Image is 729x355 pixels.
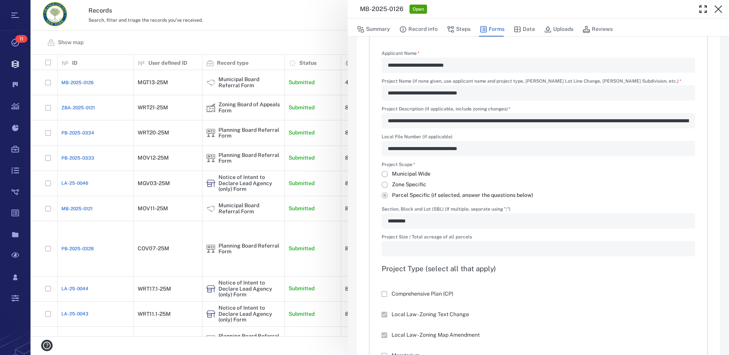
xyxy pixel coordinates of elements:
[17,5,33,12] span: Help
[583,22,613,37] button: Reviews
[392,181,426,189] span: Zone Specific
[382,213,695,229] div: Section, Block and Lot (SBL) (If multiple, separate using ";")
[392,311,469,318] span: Local Law - Zoning Text Change
[382,162,539,169] label: Project Scope
[382,241,695,256] div: Project Size / Total acreage of all parcels
[382,134,695,141] label: Local File Number (if applicable)
[382,113,695,128] div: Project Description (if applicable, include zoning changes)
[382,264,695,273] h3: Project Type (select all that apply)
[544,22,573,37] button: Uploads
[695,2,711,17] button: Toggle Fullscreen
[360,5,403,14] h3: MB-2025-0126
[382,235,695,241] label: Project Size / Total acreage of all parcels
[711,2,726,17] button: Close
[382,51,695,58] label: Applicant Name
[392,290,453,298] span: Comprehensive Plan (CP)
[392,192,533,199] span: Parcel Specific (if selected, answer the questions below)
[447,22,470,37] button: Steps
[514,22,535,37] button: Data
[392,170,430,178] span: Municipal Wide
[382,107,695,113] label: Project Description (if applicable, include zoning changes)
[382,85,695,101] div: Project Name (if none given, use applicant name and project type, e.g. Smith Lot Line Change, Jon...
[357,22,390,37] button: Summary
[399,22,438,37] button: Record info
[480,22,504,37] button: Forms
[382,79,695,85] label: Project Name (if none given, use applicant name and project type, [PERSON_NAME] Lot Line Change, ...
[411,6,426,13] span: Open
[382,58,695,73] div: Applicant Name
[15,35,27,43] span: 11
[392,331,480,339] span: Local Law - Zoning Map Amendment
[382,141,695,156] div: Local File Number (if applicable)
[382,207,695,213] label: Section, Block and Lot (SBL) (If multiple, separate using ";")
